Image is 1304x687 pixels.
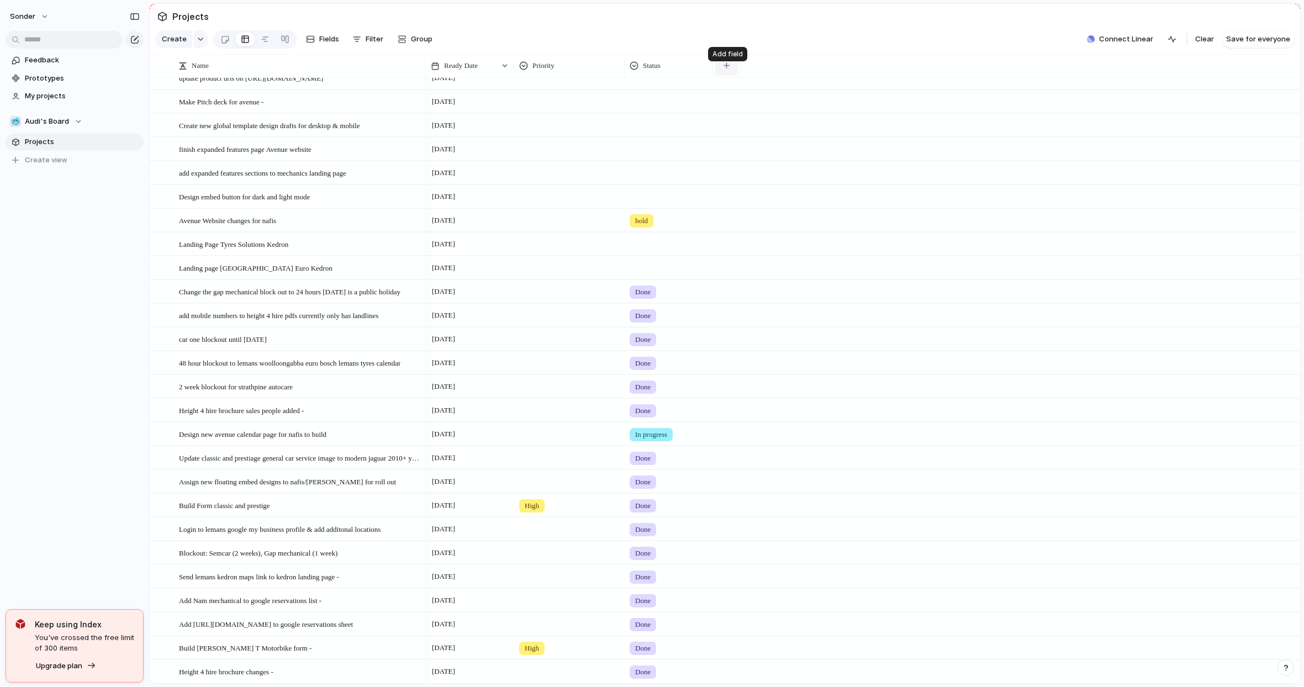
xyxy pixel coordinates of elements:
[635,572,651,583] span: Done
[1191,30,1218,48] button: Clear
[179,641,312,654] span: Build [PERSON_NAME] T Motorbike form -
[5,8,55,25] button: sonder
[179,332,267,345] span: car one blockout until [DATE]
[10,116,21,127] div: 🥶
[179,237,288,250] span: Landing Page Tyres Solutions Kedron
[635,548,651,559] span: Done
[429,499,458,512] span: [DATE]
[429,546,458,559] span: [DATE]
[170,7,211,27] span: Projects
[429,594,458,607] span: [DATE]
[635,477,651,488] span: Done
[179,404,304,416] span: Height 4 hire brochure sales people added -
[429,570,458,583] span: [DATE]
[25,155,67,166] span: Create view
[179,356,400,369] span: 48 hour blockout to lemans woolloongabba euro bosch lemans tyres calendar
[429,332,458,346] span: [DATE]
[429,380,458,393] span: [DATE]
[25,91,140,102] span: My projects
[708,47,747,61] div: Add field
[429,119,458,132] span: [DATE]
[1195,34,1214,45] span: Clear
[635,405,651,416] span: Done
[635,453,651,464] span: Done
[635,429,667,440] span: In progress
[429,95,458,108] span: [DATE]
[429,641,458,654] span: [DATE]
[179,665,273,678] span: Height 4 hire brochure changes -
[25,116,69,127] span: Audi's Board
[429,285,458,298] span: [DATE]
[302,30,344,48] button: Fields
[429,451,458,464] span: [DATE]
[179,166,346,179] span: add expanded features sections to mechanics landing page
[635,667,651,678] span: Done
[179,261,332,274] span: Landing page [GEOGRAPHIC_DATA] Euro Kedron
[6,134,144,150] a: Projects
[429,356,458,369] span: [DATE]
[525,500,539,511] span: High
[635,643,651,654] span: Done
[635,524,651,535] span: Done
[1083,31,1158,47] button: Connect Linear
[348,30,388,48] button: Filter
[179,190,310,203] span: Design embed button for dark and light mode
[6,70,144,87] a: Prototypes
[6,52,144,68] a: Feedback
[179,285,400,298] span: Change the gap mechanical block out to 24 hours [DATE] is a public holiday
[429,404,458,417] span: [DATE]
[429,142,458,156] span: [DATE]
[635,595,651,606] span: Done
[35,619,134,630] span: Keep using Index
[179,594,321,606] span: Add Nam mechanical to google reservations list -
[6,152,144,168] button: Create view
[6,88,144,104] a: My projects
[35,632,134,654] span: You've crossed the free limit of 300 items
[33,658,99,674] button: Upgrade plan
[429,617,458,631] span: [DATE]
[319,34,339,45] span: Fields
[635,287,651,298] span: Done
[179,142,312,155] span: finish expanded features page Avenue website
[525,643,539,654] span: High
[429,214,458,227] span: [DATE]
[429,665,458,678] span: [DATE]
[179,546,337,559] span: Blockout: Semcar (2 weeks), Gap mechanical (1 week)
[179,499,270,511] span: Build Form classic and prestige
[635,310,651,321] span: Done
[25,73,140,84] span: Prototypes
[635,358,651,369] span: Done
[25,136,140,147] span: Projects
[635,382,651,393] span: Done
[10,11,35,22] span: sonder
[179,427,326,440] span: Design new avenue calendar page for nafis to build
[1226,34,1290,45] span: Save for everyone
[6,113,144,130] button: 🥶Audi's Board
[192,60,209,71] span: Name
[179,309,378,321] span: add mobile numbers to height 4 hire pdfs currently only has landlines
[444,60,478,71] span: Ready Date
[155,30,192,48] button: Create
[366,34,383,45] span: Filter
[429,427,458,441] span: [DATE]
[429,261,458,274] span: [DATE]
[429,309,458,322] span: [DATE]
[1099,34,1153,45] span: Connect Linear
[429,475,458,488] span: [DATE]
[179,451,422,464] span: Update classic and prestiage general car service image to modern jaguar 2010+ year change side ba...
[1222,30,1295,48] button: Save for everyone
[635,334,651,345] span: Done
[532,60,555,71] span: Priority
[179,570,339,583] span: Send lemans kedron maps link to kedron landing page -
[179,617,353,630] span: Add [URL][DOMAIN_NAME] to google reservations sheet
[411,34,432,45] span: Group
[429,522,458,536] span: [DATE]
[635,500,651,511] span: Done
[429,71,458,84] span: [DATE]
[162,34,187,45] span: Create
[179,522,381,535] span: Login to lemans google my business profile & add additonal locations
[643,60,661,71] span: Status
[635,619,651,630] span: Done
[429,166,458,179] span: [DATE]
[179,475,396,488] span: Assign new floating embed designs to nafis/[PERSON_NAME] for roll out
